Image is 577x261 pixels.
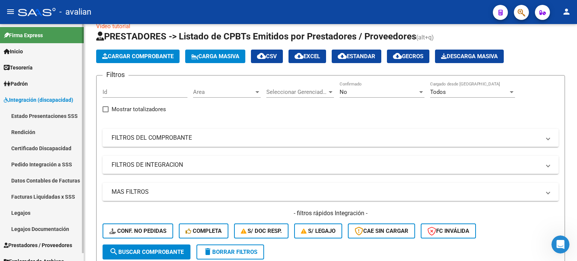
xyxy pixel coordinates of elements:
span: Completa [186,228,222,234]
mat-expansion-panel-header: MAS FILTROS [103,183,559,201]
button: FC Inválida [421,223,476,238]
span: CAE SIN CARGAR [355,228,408,234]
mat-icon: person [562,7,571,16]
mat-icon: cloud_download [393,51,402,60]
mat-icon: search [109,247,118,256]
iframe: Intercom live chat [551,235,569,253]
span: Cargar Comprobante [102,53,174,60]
span: EXCEL [295,53,320,60]
span: No [340,89,347,95]
a: Video tutorial [96,23,130,30]
mat-icon: cloud_download [295,51,304,60]
button: Borrar Filtros [196,244,264,259]
span: Gecros [393,53,423,60]
button: S/ Doc Resp. [234,223,289,238]
span: CSV [257,53,277,60]
mat-panel-title: FILTROS DE INTEGRACION [112,161,541,169]
button: CAE SIN CARGAR [348,223,415,238]
button: Completa [179,223,228,238]
span: Seleccionar Gerenciador [266,89,327,95]
button: Gecros [387,50,429,63]
span: Padrón [4,80,28,88]
span: S/ Doc Resp. [241,228,282,234]
h3: Filtros [103,69,128,80]
mat-icon: delete [203,247,212,256]
span: - avalian [59,4,91,20]
span: Descarga Masiva [441,53,498,60]
span: Integración (discapacidad) [4,96,73,104]
span: PRESTADORES -> Listado de CPBTs Emitidos por Prestadores / Proveedores [96,31,416,42]
app-download-masive: Descarga masiva de comprobantes (adjuntos) [435,50,504,63]
span: Inicio [4,47,23,56]
span: Todos [430,89,446,95]
span: Mostrar totalizadores [112,105,166,114]
mat-icon: menu [6,7,15,16]
mat-expansion-panel-header: FILTROS DE INTEGRACION [103,156,559,174]
h4: - filtros rápidos Integración - [103,209,559,217]
button: Cargar Comprobante [96,50,180,63]
span: Buscar Comprobante [109,249,184,255]
button: S/ legajo [294,223,342,238]
button: EXCEL [288,50,326,63]
span: FC Inválida [427,228,469,234]
mat-icon: cloud_download [338,51,347,60]
button: Estandar [332,50,381,63]
span: Firma Express [4,31,43,39]
mat-panel-title: MAS FILTROS [112,188,541,196]
button: Buscar Comprobante [103,244,190,259]
span: (alt+q) [416,34,434,41]
mat-icon: cloud_download [257,51,266,60]
mat-panel-title: FILTROS DEL COMPROBANTE [112,134,541,142]
span: S/ legajo [301,228,335,234]
span: Estandar [338,53,375,60]
span: Tesorería [4,63,33,72]
span: Borrar Filtros [203,249,257,255]
button: CSV [251,50,283,63]
mat-expansion-panel-header: FILTROS DEL COMPROBANTE [103,129,559,147]
button: Conf. no pedidas [103,223,173,238]
button: Carga Masiva [185,50,245,63]
span: Prestadores / Proveedores [4,241,72,249]
span: Conf. no pedidas [109,228,166,234]
span: Carga Masiva [191,53,239,60]
span: Area [193,89,254,95]
button: Descarga Masiva [435,50,504,63]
